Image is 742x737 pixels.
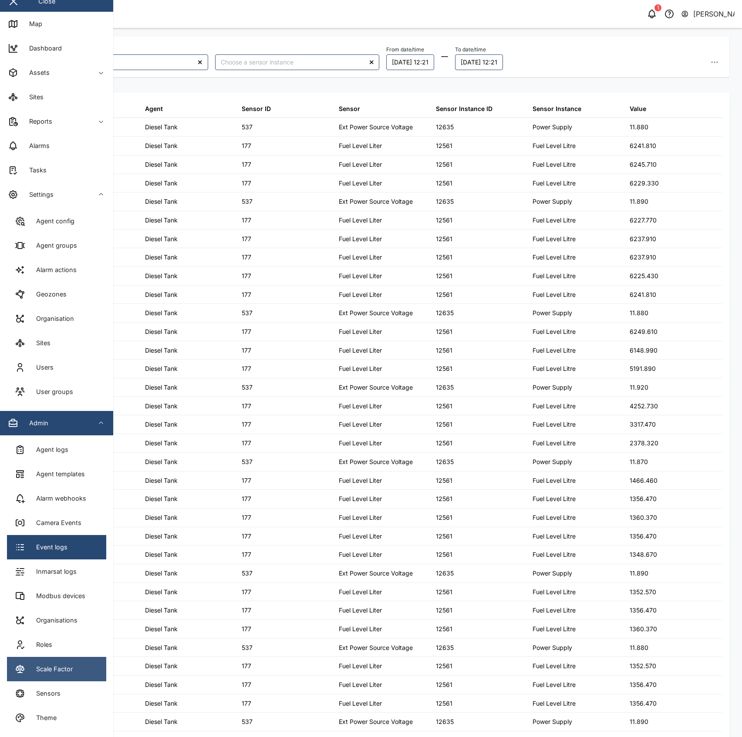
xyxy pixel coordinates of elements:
[436,661,452,671] div: 12561
[242,680,251,690] div: 177
[339,550,382,559] div: Fuel Level Liter
[436,346,452,355] div: 12561
[7,633,106,657] a: Roles
[533,234,576,244] div: Fuel Level Litre
[30,518,81,528] div: Camera Events
[145,476,178,485] div: Diesel Tank
[145,141,178,151] div: Diesel Tank
[533,717,572,727] div: Power Supply
[339,606,382,615] div: Fuel Level Liter
[145,327,178,337] div: Diesel Tank
[436,420,452,429] div: 12561
[30,469,85,479] div: Agent templates
[145,401,178,411] div: Diesel Tank
[30,314,74,323] div: Organisation
[386,47,424,53] label: From date/time
[242,699,251,708] div: 177
[630,383,648,392] div: 11.920
[533,104,581,114] div: Sensor Instance
[7,535,106,559] a: Event logs
[436,438,452,448] div: 12561
[242,550,251,559] div: 177
[7,559,106,584] a: Inmarsat logs
[242,438,251,448] div: 177
[242,308,253,318] div: 537
[533,606,576,615] div: Fuel Level Litre
[339,290,382,300] div: Fuel Level Liter
[533,178,576,188] div: Fuel Level Litre
[30,616,78,625] div: Organisations
[242,457,253,467] div: 537
[7,657,106,681] a: Scale Factor
[30,664,73,674] div: Scale Factor
[436,643,454,653] div: 12635
[339,401,382,411] div: Fuel Level Liter
[630,624,657,634] div: 1360.370
[30,591,85,601] div: Modbus devices
[23,141,50,151] div: Alarms
[533,643,572,653] div: Power Supply
[7,511,106,535] a: Camera Events
[339,569,413,578] div: Ext Power Source Voltage
[145,420,178,429] div: Diesel Tank
[630,364,656,374] div: 5191.890
[533,532,576,541] div: Fuel Level Litre
[630,494,657,504] div: 1356.470
[436,252,452,262] div: 12561
[242,271,251,281] div: 177
[436,383,454,392] div: 12635
[215,54,380,70] input: Choose a sensor instance
[693,9,735,20] div: [PERSON_NAME]
[533,290,576,300] div: Fuel Level Litre
[7,462,106,486] a: Agent templates
[436,401,452,411] div: 12561
[339,420,382,429] div: Fuel Level Liter
[30,689,61,698] div: Sensors
[30,387,73,397] div: User groups
[145,699,178,708] div: Diesel Tank
[436,104,492,114] div: Sensor Instance ID
[436,327,452,337] div: 12561
[145,717,178,727] div: Diesel Tank
[630,513,657,522] div: 1360.370
[242,346,251,355] div: 177
[242,569,253,578] div: 537
[23,190,54,199] div: Settings
[533,476,576,485] div: Fuel Level Litre
[339,643,413,653] div: Ext Power Source Voltage
[242,234,251,244] div: 177
[533,550,576,559] div: Fuel Level Litre
[242,252,251,262] div: 177
[339,197,413,206] div: Ext Power Source Voltage
[533,215,576,225] div: Fuel Level Litre
[339,327,382,337] div: Fuel Level Liter
[242,717,253,727] div: 537
[145,308,178,318] div: Diesel Tank
[242,197,253,206] div: 537
[533,197,572,206] div: Power Supply
[145,364,178,374] div: Diesel Tank
[242,420,251,429] div: 177
[7,306,106,331] a: Organisation
[339,234,382,244] div: Fuel Level Liter
[242,606,251,615] div: 177
[533,327,576,337] div: Fuel Level Litre
[630,160,657,169] div: 6245.710
[630,346,658,355] div: 6148.990
[630,141,656,151] div: 6241.810
[533,438,576,448] div: Fuel Level Litre
[630,680,657,690] div: 1356.470
[630,587,656,597] div: 1352.570
[145,178,178,188] div: Diesel Tank
[436,606,452,615] div: 12561
[7,486,106,511] a: Alarm webhooks
[30,567,77,576] div: Inmarsat logs
[630,717,648,727] div: 11.890
[145,494,178,504] div: Diesel Tank
[145,197,178,206] div: Diesel Tank
[145,661,178,671] div: Diesel Tank
[436,587,452,597] div: 12561
[30,289,67,299] div: Geozones
[533,141,576,151] div: Fuel Level Litre
[242,476,251,485] div: 177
